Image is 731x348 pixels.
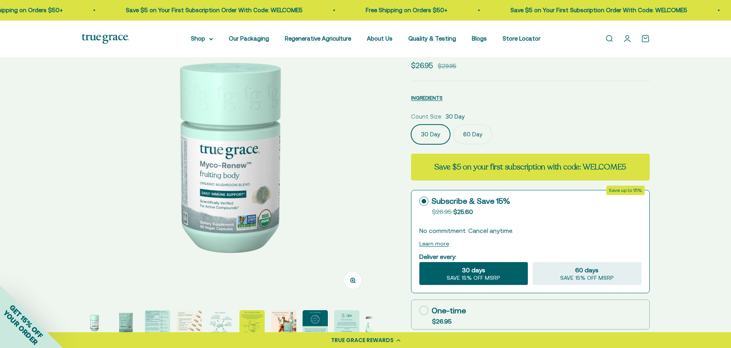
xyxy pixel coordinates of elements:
button: Go to item 9 [334,310,359,338]
sale-price: $26.95 [411,60,433,71]
legend: Count Size: [411,112,442,121]
img: We work with Alkemist Labs, an independent, accredited botanical testing lab, to test the purity,... [334,310,359,335]
button: Go to item 10 [366,316,391,338]
a: Our Packaging [229,35,269,42]
button: Go to item 2 [113,310,138,338]
a: Blogs [472,35,487,42]
span: YOUR ORDER [2,309,39,346]
span: INGREDIENTS [411,95,443,101]
a: Quality & Testing [408,35,456,42]
compare-at-price: $29.95 [438,61,456,71]
img: Myco-Renew [113,310,138,335]
span: 30 Day [445,112,465,121]
button: INGREDIENTS [411,93,443,102]
a: Free Shipping on Orders $50+ [357,7,439,13]
summary: Shop [191,34,213,43]
button: Go to item 1 [82,310,107,338]
img: Reishi supports immune health, daily balance, and longevity* Lion’s Mane supports brain, nerve, a... [208,310,233,335]
a: About Us [367,35,393,42]
p: Save $5 on Your First Subscription Order With Code: WELCOME5 [118,6,294,15]
p: Save $5 on Your First Subscription Order With Code: WELCOME5 [502,6,679,15]
img: Meaningful Ingredients. Effective Doses. [271,310,296,335]
button: Go to item 6 [239,310,265,338]
img: Myco-RenewTM Blend Mushroom Supplements for Daily Immune Support* 1 g daily to support a healthy ... [82,310,107,335]
strong: Save $5 on your first subscription with code: WELCOME5 [434,162,626,172]
img: True Grace full-spectrum mushroom extracts are crafted with intention. We start with the fruiting... [145,310,170,335]
img: The "fruiting body" (typically the stem, gills, and cap of the mushroom) has higher levels of act... [239,310,265,335]
img: True Grace mushrooms undergo a multi-step hot water extraction process to create extracts with 25... [303,310,328,335]
button: Go to item 8 [303,310,328,338]
button: Go to item 3 [145,310,170,338]
img: - Mushrooms are grown on their natural food source and hand-harvested at their peak - 250 mg beta... [176,310,202,335]
div: TRUE GRACE REWARDS [331,336,394,344]
span: GET 15% OFF [8,303,45,340]
button: Go to item 5 [208,310,233,338]
a: Store Locator [503,35,540,42]
img: Myco-RenewTM Blend Mushroom Supplements for Daily Immune Support* 1 g daily to support a healthy ... [82,9,373,301]
button: Go to item 4 [176,310,202,338]
a: Regenerative Agriculture [285,35,351,42]
button: Go to item 7 [271,310,296,338]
